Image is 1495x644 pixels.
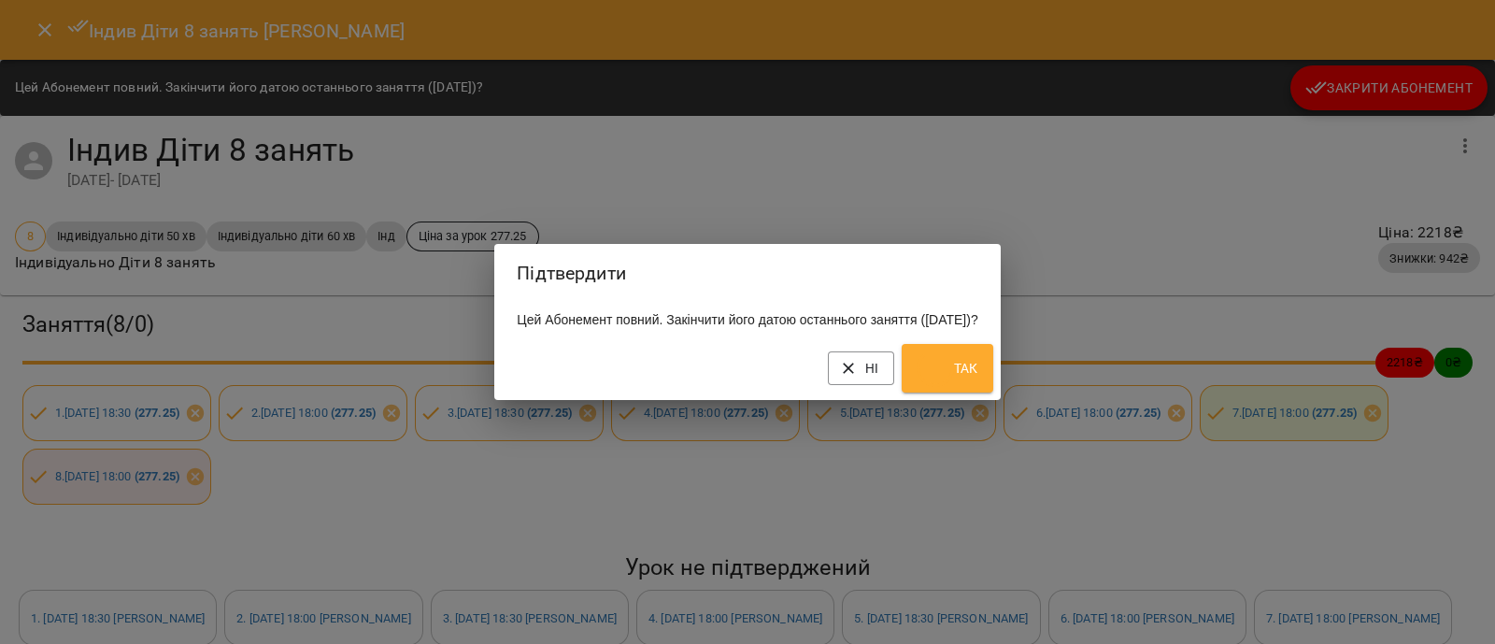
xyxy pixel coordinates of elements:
div: Цей Абонемент повний. Закінчити його датою останнього заняття ([DATE])? [494,303,1000,336]
span: Так [917,350,978,387]
h2: Підтвердити [517,259,977,288]
button: Ні [828,351,894,385]
span: Ні [843,357,879,379]
button: Так [902,344,993,393]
